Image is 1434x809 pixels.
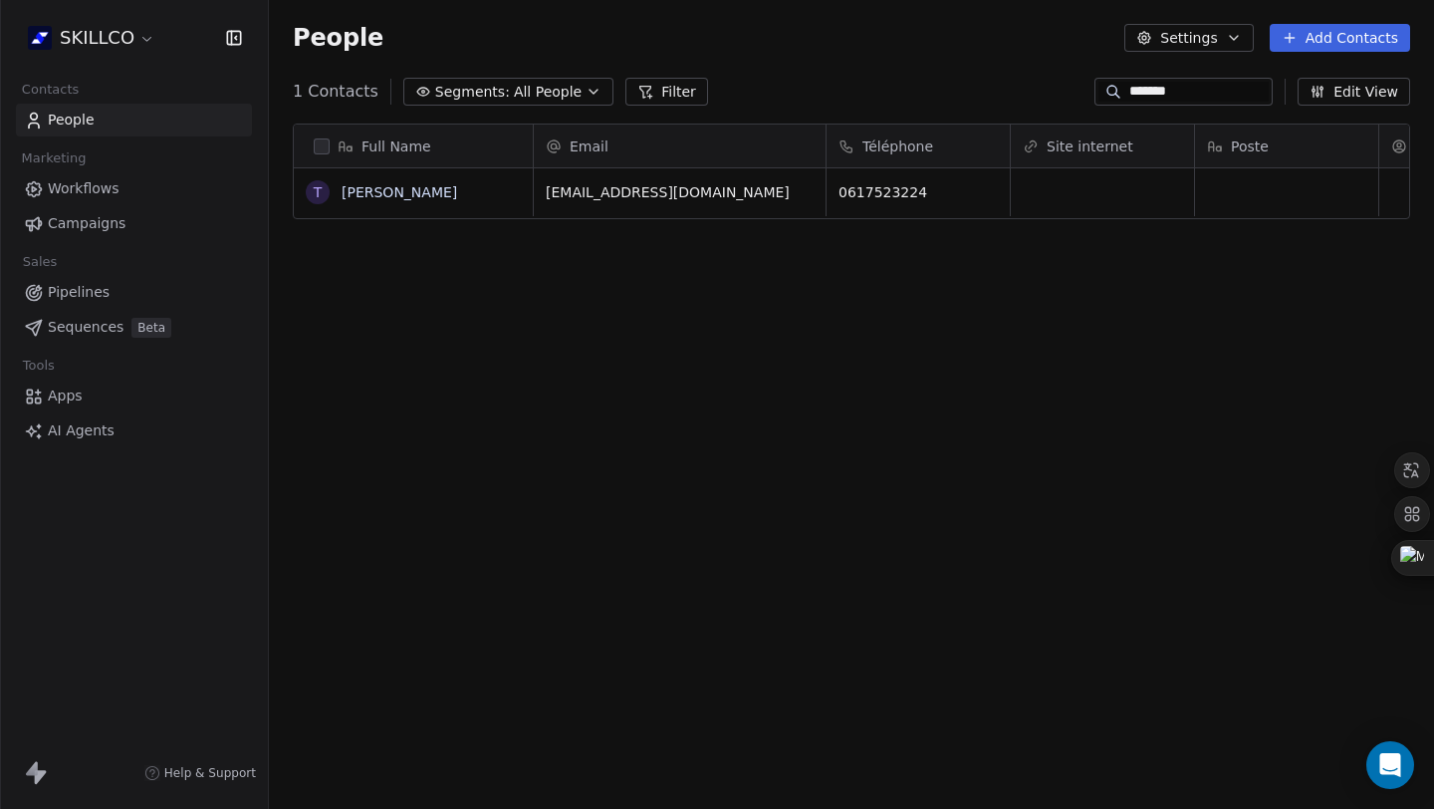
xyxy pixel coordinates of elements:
[48,178,119,199] span: Workflows
[1195,125,1378,167] div: Poste
[16,380,252,412] a: Apps
[24,21,159,55] button: SKILLCO
[862,136,933,156] span: Téléphone
[48,386,83,406] span: Apps
[435,82,510,103] span: Segments:
[131,318,171,338] span: Beta
[48,420,115,441] span: AI Agents
[294,125,533,167] div: Full Name
[361,136,431,156] span: Full Name
[514,82,582,103] span: All People
[16,311,252,344] a: SequencesBeta
[1047,136,1133,156] span: Site internet
[16,207,252,240] a: Campaigns
[1011,125,1194,167] div: Site internet
[294,168,534,789] div: grid
[48,317,123,338] span: Sequences
[1270,24,1410,52] button: Add Contacts
[16,104,252,136] a: People
[28,26,52,50] img: Skillco%20logo%20icon%20(2).png
[1298,78,1410,106] button: Edit View
[534,125,826,167] div: Email
[1366,741,1414,789] div: Open Intercom Messenger
[14,247,66,277] span: Sales
[827,125,1010,167] div: Téléphone
[13,143,95,173] span: Marketing
[48,282,110,303] span: Pipelines
[16,414,252,447] a: AI Agents
[314,182,323,203] div: T
[625,78,708,106] button: Filter
[60,25,134,51] span: SKILLCO
[48,213,125,234] span: Campaigns
[570,136,608,156] span: Email
[546,182,814,202] span: [EMAIL_ADDRESS][DOMAIN_NAME]
[48,110,95,131] span: People
[14,351,63,381] span: Tools
[838,182,998,202] span: 0617523224
[144,765,256,781] a: Help & Support
[293,23,383,53] span: People
[13,75,88,105] span: Contacts
[293,80,378,104] span: 1 Contacts
[164,765,256,781] span: Help & Support
[16,172,252,205] a: Workflows
[16,276,252,309] a: Pipelines
[1231,136,1269,156] span: Poste
[1124,24,1253,52] button: Settings
[342,184,457,200] a: [PERSON_NAME]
